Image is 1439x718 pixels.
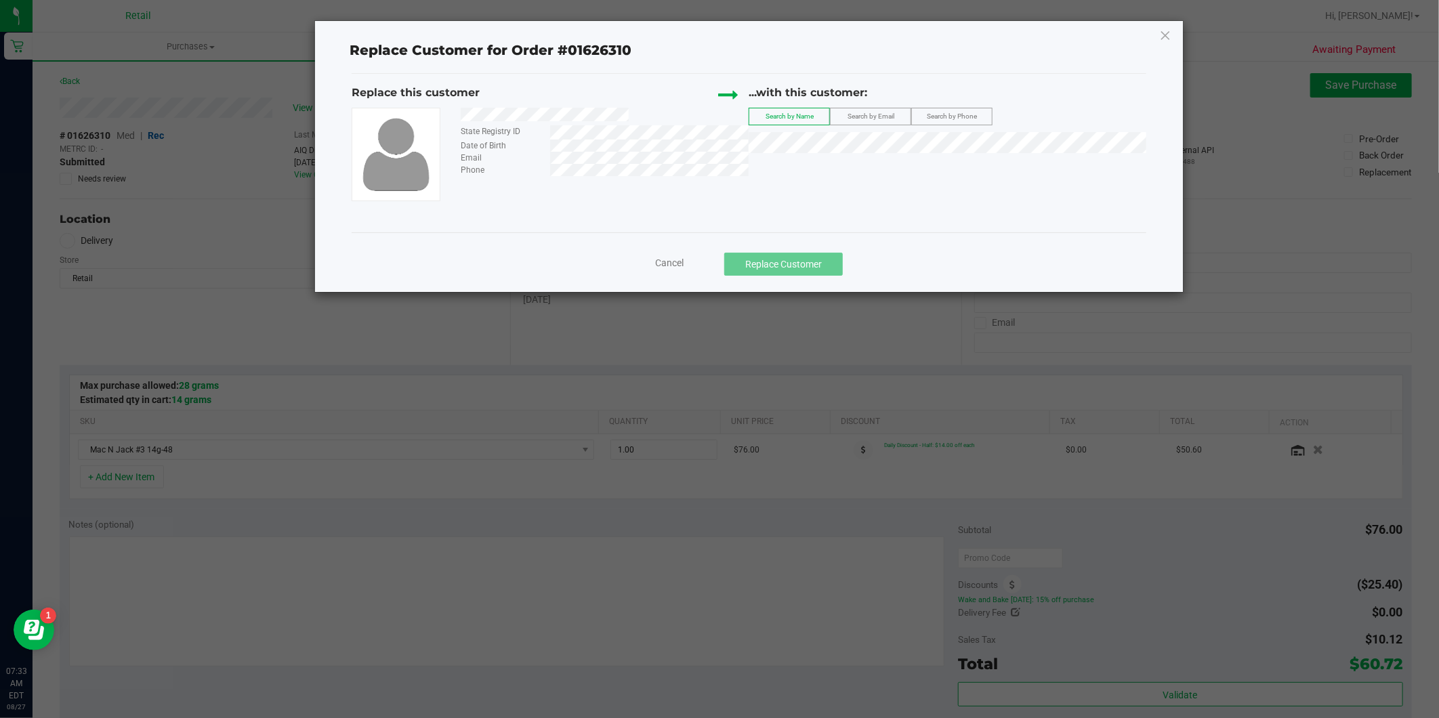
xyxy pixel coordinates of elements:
span: ...with this customer: [749,86,867,99]
div: State Registry ID [451,125,550,138]
span: Search by Phone [927,112,977,120]
button: Replace Customer [724,253,843,276]
span: Replace this customer [352,86,480,99]
div: Email [451,152,550,164]
span: Cancel [655,257,684,268]
iframe: Resource center unread badge [40,608,56,624]
img: user-icon.png [355,114,438,195]
span: Search by Name [766,112,814,120]
span: Replace Customer for Order #01626310 [341,39,640,62]
div: Date of Birth [451,140,550,152]
iframe: Resource center [14,610,54,650]
span: Search by Email [848,112,894,120]
div: Phone [451,164,550,176]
